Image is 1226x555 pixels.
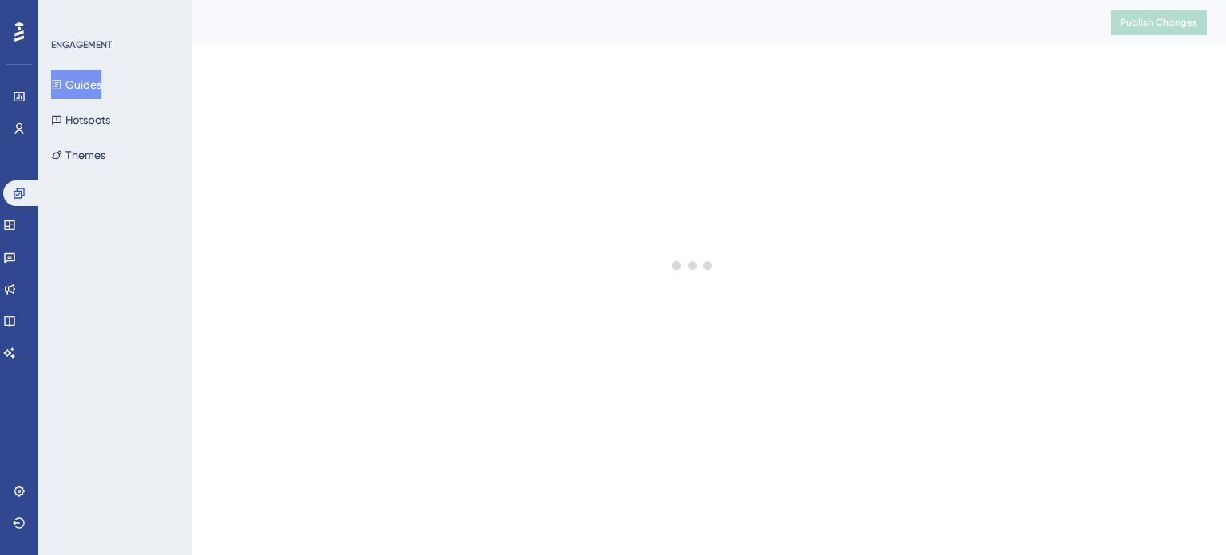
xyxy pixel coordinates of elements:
button: Hotspots [51,105,110,134]
button: Themes [51,141,105,169]
span: Publish Changes [1121,16,1197,29]
button: Guides [51,70,101,99]
div: ENGAGEMENT [51,38,112,51]
button: Publish Changes [1111,10,1207,35]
